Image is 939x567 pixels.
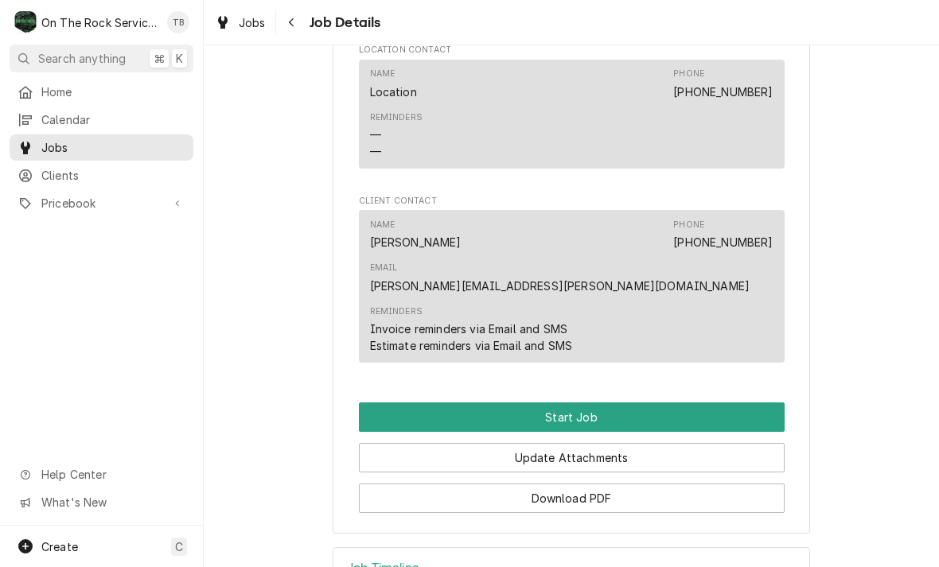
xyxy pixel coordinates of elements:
[239,14,266,31] span: Jobs
[370,262,750,293] div: Email
[359,60,785,169] div: Contact
[359,60,785,176] div: Location Contact List
[359,402,785,432] div: Button Group Row
[41,14,158,31] div: On The Rock Services
[10,134,193,161] a: Jobs
[359,210,785,362] div: Contact
[14,11,37,33] div: On The Rock Services's Avatar
[370,219,462,250] div: Name
[41,494,184,511] span: What's New
[167,11,189,33] div: Todd Brady's Avatar
[305,12,381,33] span: Job Details
[10,190,193,216] a: Go to Pricebook
[38,50,126,67] span: Search anything
[370,279,750,293] a: [PERSON_NAME][EMAIL_ADDRESS][PERSON_NAME][DOMAIN_NAME]
[41,83,185,100] span: Home
[359,402,785,513] div: Button Group
[370,337,573,354] div: Estimate reminders via Email and SMS
[41,111,185,128] span: Calendar
[279,10,305,35] button: Navigate back
[370,305,573,354] div: Reminders
[10,461,193,487] a: Go to Help Center
[370,262,398,274] div: Email
[370,234,462,250] div: [PERSON_NAME]
[673,235,773,249] a: [PHONE_NUMBER]
[359,484,785,513] button: Download PDF
[370,305,423,318] div: Reminders
[359,402,785,432] button: Start Job
[673,219,704,231] div: Phone
[10,45,193,72] button: Search anything⌘K
[673,219,773,250] div: Phone
[359,195,785,369] div: Client Contact
[673,68,773,99] div: Phone
[673,85,773,99] a: [PHONE_NUMBER]
[176,50,183,67] span: K
[370,111,423,160] div: Reminders
[41,466,184,483] span: Help Center
[359,432,785,472] div: Button Group Row
[208,10,272,36] a: Jobs
[370,111,423,124] div: Reminders
[370,68,417,99] div: Name
[359,210,785,369] div: Client Contact List
[41,167,185,184] span: Clients
[41,139,185,156] span: Jobs
[359,195,785,208] span: Client Contact
[175,538,183,555] span: C
[370,126,381,143] div: —
[370,68,395,80] div: Name
[41,195,162,212] span: Pricebook
[10,107,193,133] a: Calendar
[359,44,785,56] span: Location Contact
[154,50,165,67] span: ⌘
[10,162,193,188] a: Clients
[370,320,568,337] div: Invoice reminders via Email and SMS
[14,11,37,33] div: O
[10,489,193,515] a: Go to What's New
[41,540,78,553] span: Create
[370,219,395,231] div: Name
[359,472,785,513] div: Button Group Row
[370,143,381,160] div: —
[673,68,704,80] div: Phone
[370,83,417,100] div: Location
[359,44,785,175] div: Location Contact
[10,79,193,105] a: Home
[167,11,189,33] div: TB
[359,443,785,472] button: Update Attachments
